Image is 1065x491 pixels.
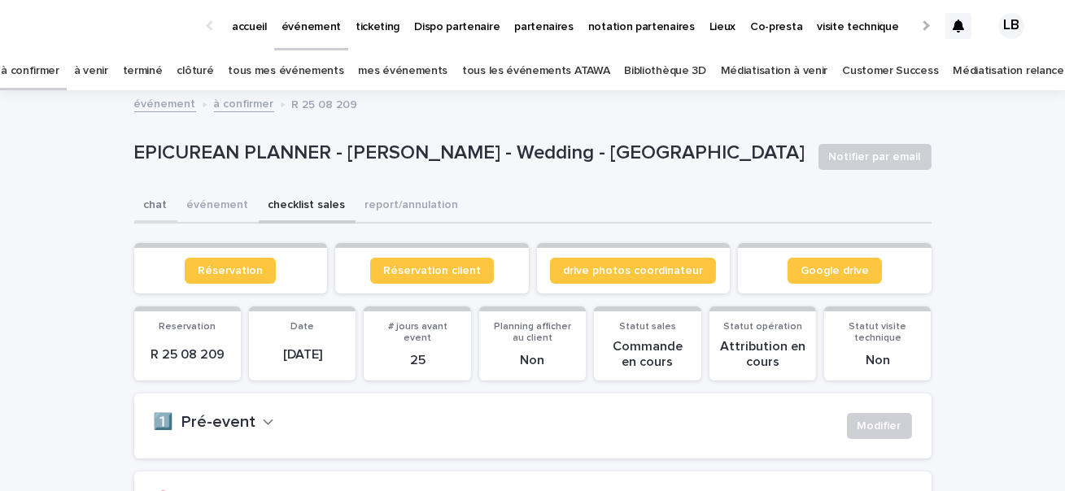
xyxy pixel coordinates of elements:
div: LB [998,13,1024,39]
a: à confirmer [1,52,59,90]
button: 1️⃣ Pré-event [154,413,274,432]
span: Notifier par email [829,149,921,165]
span: Google drive [801,265,869,276]
a: à venir [74,52,108,90]
span: # jours avant event [388,322,447,343]
p: Non [489,353,576,368]
a: Réservation client [370,258,494,284]
p: R 25 08 209 [144,347,231,363]
span: Réservation [198,265,263,276]
h2: 1️⃣ Pré-event [154,413,256,432]
a: terminé [123,52,163,90]
button: checklist sales [259,189,356,224]
p: Non [834,353,921,368]
button: report/annulation [356,189,469,224]
p: 25 [373,353,460,368]
a: drive photos coordinateur [550,258,716,284]
span: Modifier [858,418,901,434]
a: tous les événements ATAWA [462,52,609,90]
p: EPICUREAN PLANNER - [PERSON_NAME] - Wedding - [GEOGRAPHIC_DATA] [134,141,805,165]
span: Statut opération [723,322,802,332]
a: Google drive [788,258,882,284]
span: Reservation [159,322,216,332]
a: Médiatisation relance [953,52,1064,90]
a: Bibliothèque 3D [624,52,705,90]
a: Customer Success [842,52,938,90]
a: clôturé [177,52,213,90]
a: Réservation [185,258,276,284]
a: tous mes événements [228,52,343,90]
a: événement [134,93,196,112]
p: [DATE] [259,347,346,363]
span: Date [290,322,314,332]
img: Ls34BcGeRexTGTNfXpUC [33,10,190,42]
a: à confirmer [214,93,274,112]
span: Réservation client [383,265,481,276]
span: Statut sales [619,322,676,332]
button: chat [134,189,177,224]
p: Attribution en cours [719,339,806,370]
button: Modifier [847,413,912,439]
span: Planning afficher au client [494,322,571,343]
p: Commande en cours [604,339,691,370]
span: drive photos coordinateur [563,265,703,276]
p: R 25 08 209 [292,94,358,112]
a: Médiatisation à venir [721,52,828,90]
span: Statut visite technique [849,322,906,343]
a: mes événements [358,52,447,90]
button: Notifier par email [818,144,932,170]
button: événement [177,189,259,224]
